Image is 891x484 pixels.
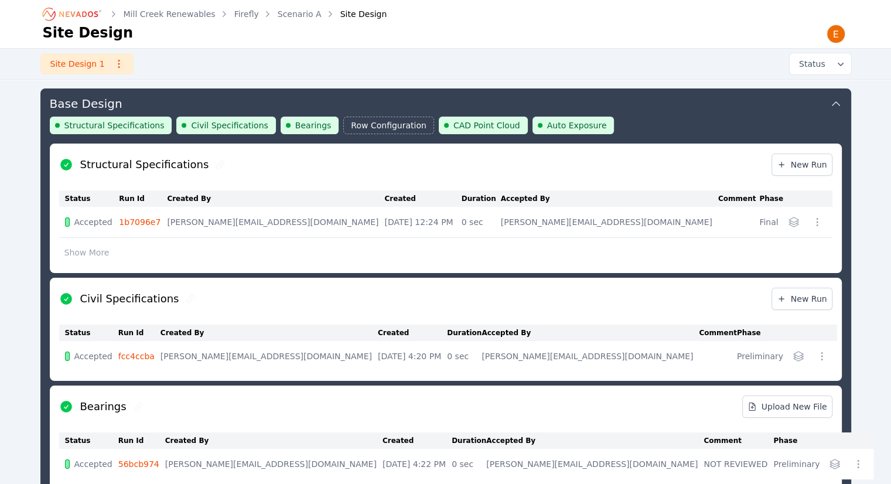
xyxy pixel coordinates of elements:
[718,190,759,207] th: Comment
[118,459,159,469] a: 56bcb974
[447,325,482,341] th: Duration
[50,96,122,112] h3: Base Design
[501,207,718,238] td: [PERSON_NAME][EMAIL_ADDRESS][DOMAIN_NAME]
[384,190,461,207] th: Created
[378,341,447,371] td: [DATE] 4:20 PM
[462,216,495,228] div: 0 sec
[737,325,789,341] th: Phase
[43,5,387,23] nav: Breadcrumb
[771,154,832,176] a: New Run
[773,432,825,449] th: Phase
[74,458,112,470] span: Accepted
[324,8,387,20] div: Site Design
[80,398,127,415] h2: Bearings
[482,325,699,341] th: Accepted By
[74,350,112,362] span: Accepted
[704,458,767,470] div: NOT REVIEWED
[43,23,134,42] h1: Site Design
[777,293,827,305] span: New Run
[827,25,845,43] img: Emily Walker
[80,291,179,307] h2: Civil Specifications
[50,88,842,117] button: Base Design
[64,120,165,131] span: Structural Specifications
[501,190,718,207] th: Accepted By
[452,458,480,470] div: 0 sec
[383,432,452,449] th: Created
[167,207,384,238] td: [PERSON_NAME][EMAIL_ADDRESS][DOMAIN_NAME]
[191,120,268,131] span: Civil Specifications
[59,325,118,341] th: Status
[747,401,827,413] span: Upload New File
[452,432,486,449] th: Duration
[383,449,452,479] td: [DATE] 4:22 PM
[704,432,773,449] th: Comment
[794,58,825,70] span: Status
[699,325,736,341] th: Comment
[119,217,161,227] a: 1b7096e7
[59,241,115,264] button: Show More
[759,216,778,228] div: Final
[771,288,832,310] a: New Run
[165,449,383,479] td: [PERSON_NAME][EMAIL_ADDRESS][DOMAIN_NAME]
[80,156,209,173] h2: Structural Specifications
[118,325,161,341] th: Run Id
[790,53,851,74] button: Status
[234,8,259,20] a: Firefly
[759,190,784,207] th: Phase
[167,190,384,207] th: Created By
[462,190,501,207] th: Duration
[118,352,155,361] a: fcc4ccba
[74,216,112,228] span: Accepted
[453,120,520,131] span: CAD Point Cloud
[742,396,832,418] a: Upload New File
[547,120,607,131] span: Auto Exposure
[119,190,167,207] th: Run Id
[773,458,820,470] div: Preliminary
[124,8,216,20] a: Mill Creek Renewables
[777,159,827,171] span: New Run
[295,120,332,131] span: Bearings
[118,432,165,449] th: Run Id
[378,325,447,341] th: Created
[482,341,699,371] td: [PERSON_NAME][EMAIL_ADDRESS][DOMAIN_NAME]
[161,325,378,341] th: Created By
[486,432,704,449] th: Accepted By
[59,190,120,207] th: Status
[165,432,383,449] th: Created By
[161,341,378,371] td: [PERSON_NAME][EMAIL_ADDRESS][DOMAIN_NAME]
[384,207,461,238] td: [DATE] 12:24 PM
[59,432,118,449] th: Status
[351,120,426,131] span: Row Configuration
[447,350,476,362] div: 0 sec
[486,449,704,479] td: [PERSON_NAME][EMAIL_ADDRESS][DOMAIN_NAME]
[40,53,134,74] a: Site Design 1
[737,350,783,362] div: Preliminary
[278,8,322,20] a: Scenario A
